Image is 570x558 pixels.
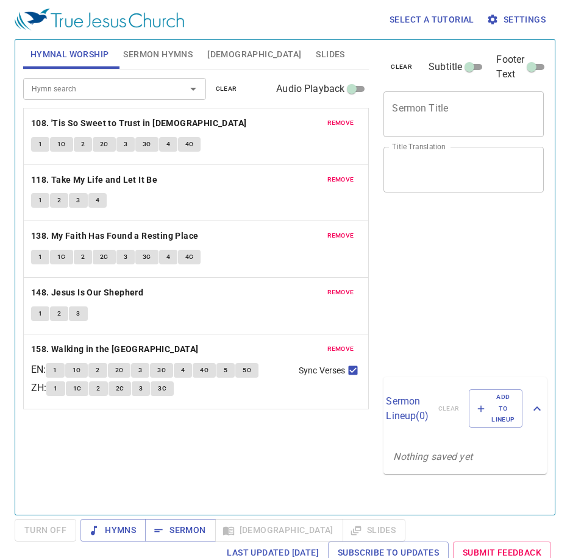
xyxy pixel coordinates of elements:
[158,383,166,394] span: 3C
[69,306,87,321] button: 3
[143,252,151,263] span: 3C
[73,365,81,376] span: 1C
[151,381,174,396] button: 3C
[185,252,194,263] span: 4C
[31,116,247,131] b: 108. 'Tis So Sweet to Trust in [DEMOGRAPHIC_DATA]
[496,52,524,82] span: Footer Text
[116,383,124,394] span: 2C
[31,137,49,152] button: 1
[155,523,205,538] span: Sermon
[124,139,127,150] span: 3
[30,47,109,62] span: Hymnal Worship
[327,344,354,355] span: remove
[38,308,42,319] span: 1
[46,363,64,378] button: 1
[157,365,166,376] span: 3C
[383,60,419,74] button: clear
[320,172,362,187] button: remove
[80,519,146,542] button: Hymns
[207,47,301,62] span: [DEMOGRAPHIC_DATA]
[139,383,143,394] span: 3
[89,381,107,396] button: 2
[143,139,151,150] span: 3C
[31,172,160,188] button: 118. Take My Life and Let It Be
[116,250,135,264] button: 3
[181,365,185,376] span: 4
[390,12,474,27] span: Select a tutorial
[100,139,109,150] span: 2C
[132,381,150,396] button: 3
[383,377,547,440] div: Sermon Lineup(0)clearAdd to Lineup
[38,195,42,206] span: 1
[116,137,135,152] button: 3
[93,250,116,264] button: 2C
[31,285,146,300] button: 148. Jesus Is Our Shepherd
[123,47,193,62] span: Sermon Hymns
[46,381,65,396] button: 1
[235,363,258,378] button: 5C
[57,195,61,206] span: 2
[50,306,68,321] button: 2
[299,364,345,377] span: Sync Verses
[216,363,235,378] button: 5
[224,365,227,376] span: 5
[50,193,68,208] button: 2
[31,172,157,188] b: 118. Take My Life and Let It Be
[208,82,244,96] button: clear
[166,139,170,150] span: 4
[81,139,85,150] span: 2
[484,9,550,31] button: Settings
[54,383,57,394] span: 1
[31,342,201,357] button: 158. Walking in the [GEOGRAPHIC_DATA]
[159,250,177,264] button: 4
[489,12,546,27] span: Settings
[320,342,362,356] button: remove
[96,365,99,376] span: 2
[31,285,143,300] b: 148. Jesus Is Our Shepherd
[31,381,46,395] p: ZH :
[174,363,192,378] button: 4
[31,228,201,244] button: 138. My Faith Has Found a Resting Place
[96,383,100,394] span: 2
[31,250,49,264] button: 1
[15,9,184,30] img: True Jesus Church
[65,363,88,378] button: 1C
[185,80,202,97] button: Open
[477,392,515,425] span: Add to Lineup
[159,137,177,152] button: 4
[138,365,142,376] span: 3
[57,308,61,319] span: 2
[145,519,215,542] button: Sermon
[379,205,513,373] iframe: from-child
[88,363,107,378] button: 2
[327,174,354,185] span: remove
[386,394,428,423] p: Sermon Lineup ( 0 )
[31,362,46,377] p: EN :
[115,365,124,376] span: 2C
[90,523,136,538] span: Hymns
[393,451,472,462] i: Nothing saved yet
[93,137,116,152] button: 2C
[429,60,462,74] span: Subtitle
[81,252,85,263] span: 2
[200,365,208,376] span: 4C
[243,365,251,376] span: 5C
[320,285,362,300] button: remove
[66,381,89,396] button: 1C
[109,381,132,396] button: 2C
[178,137,201,152] button: 4C
[469,389,522,428] button: Add to Lineup
[31,228,199,244] b: 138. My Faith Has Found a Resting Place
[320,116,362,130] button: remove
[124,252,127,263] span: 3
[178,250,201,264] button: 4C
[135,137,159,152] button: 3C
[38,252,42,263] span: 1
[100,252,109,263] span: 2C
[216,83,237,94] span: clear
[320,228,362,243] button: remove
[50,137,73,152] button: 1C
[76,195,80,206] span: 3
[193,363,216,378] button: 4C
[135,250,159,264] button: 3C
